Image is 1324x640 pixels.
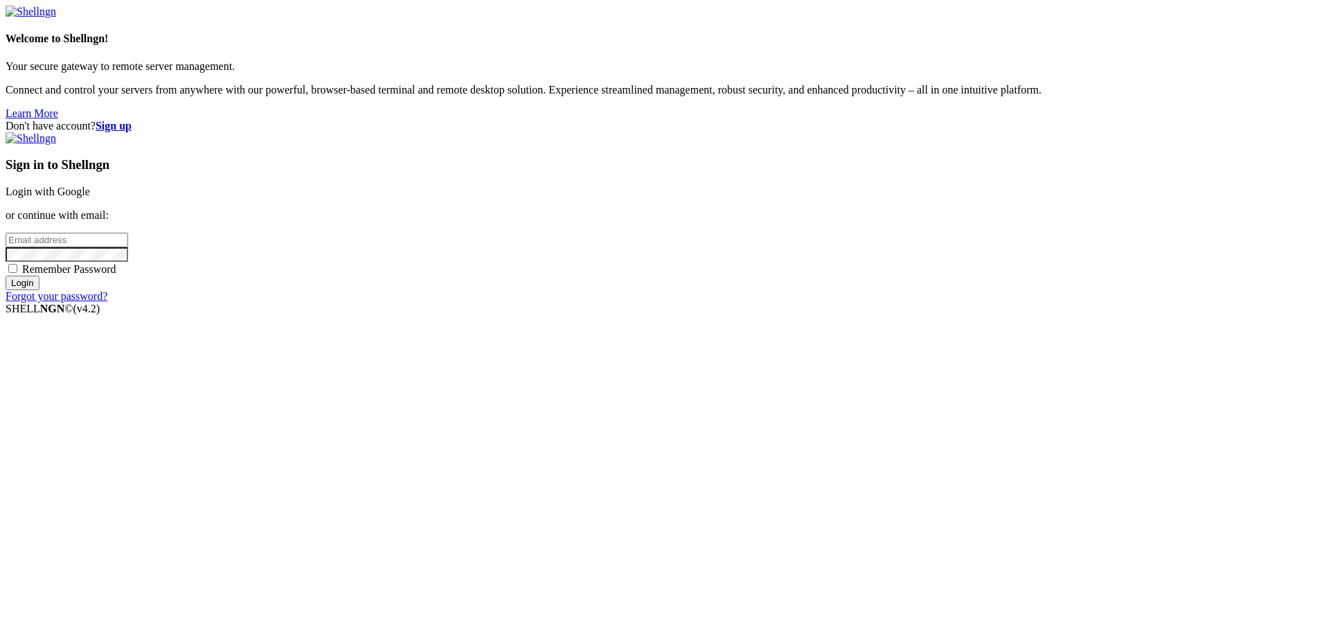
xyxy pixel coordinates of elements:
a: Forgot your password? [6,290,107,302]
span: SHELL © [6,303,100,314]
p: Connect and control your servers from anywhere with our powerful, browser-based terminal and remo... [6,84,1318,96]
a: Sign up [96,120,132,132]
span: Remember Password [22,263,116,275]
a: Learn More [6,107,58,119]
p: or continue with email: [6,209,1318,222]
div: Don't have account? [6,120,1318,132]
img: Shellngn [6,132,56,145]
h3: Sign in to Shellngn [6,157,1318,172]
input: Login [6,276,39,290]
a: Login with Google [6,186,90,197]
input: Remember Password [8,264,17,273]
img: Shellngn [6,6,56,18]
input: Email address [6,233,128,247]
p: Your secure gateway to remote server management. [6,60,1318,73]
h4: Welcome to Shellngn! [6,33,1318,45]
span: 4.2.0 [73,303,100,314]
b: NGN [40,303,65,314]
